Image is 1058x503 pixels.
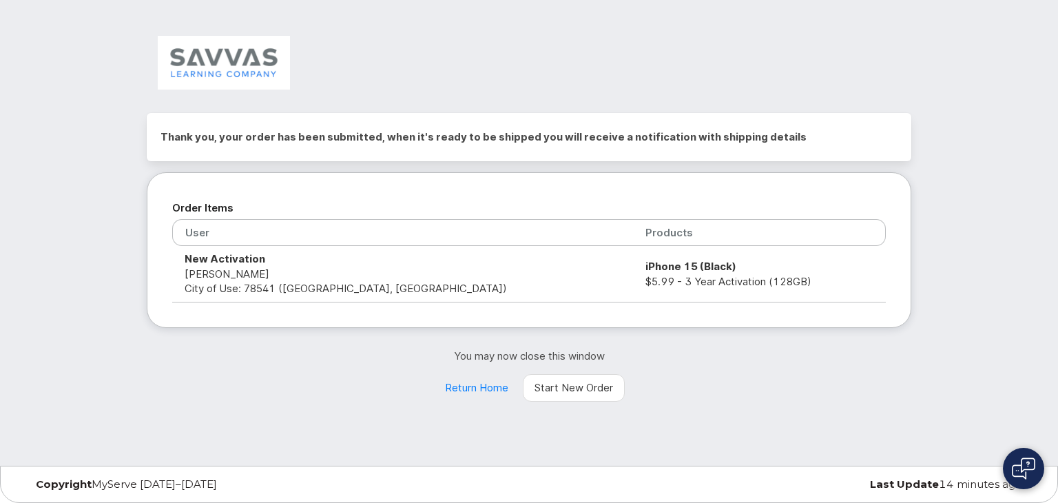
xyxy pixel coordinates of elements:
strong: Copyright [36,478,92,491]
td: [PERSON_NAME] City of Use: 78541 ([GEOGRAPHIC_DATA], [GEOGRAPHIC_DATA]) [172,246,633,302]
strong: iPhone 15 (Black) [645,260,736,273]
img: Savvas Learning Company LLC [158,36,290,90]
div: 14 minutes ago [697,479,1033,490]
td: $5.99 - 3 Year Activation (128GB) [633,246,886,302]
div: MyServe [DATE]–[DATE] [25,479,361,490]
strong: Last Update [870,478,939,491]
img: Open chat [1012,458,1035,480]
strong: New Activation [185,252,265,265]
a: Start New Order [523,374,625,402]
p: You may now close this window [147,349,911,363]
th: User [172,219,633,246]
h2: Thank you, your order has been submitted, when it's ready to be shipped you will receive a notifi... [160,127,898,147]
a: Return Home [433,374,520,402]
th: Products [633,219,886,246]
h2: Order Items [172,198,886,218]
